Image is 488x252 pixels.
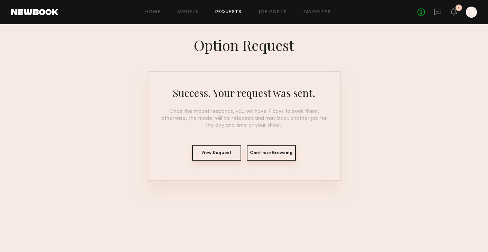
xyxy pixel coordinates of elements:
[458,6,460,10] div: 1
[215,10,242,15] a: Requests
[304,10,331,15] a: Favorites
[247,145,296,161] button: Continue Browsing
[259,10,287,15] a: Job Posts
[194,35,294,55] div: Option Request
[192,145,241,161] button: View Request
[157,108,332,129] div: Once the model responds, you will have 7 days to book them, otherwise, the model will be released...
[145,10,161,15] a: Home
[177,10,198,15] a: Models
[466,7,477,18] a: S
[173,86,315,100] div: Success. Your request was sent.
